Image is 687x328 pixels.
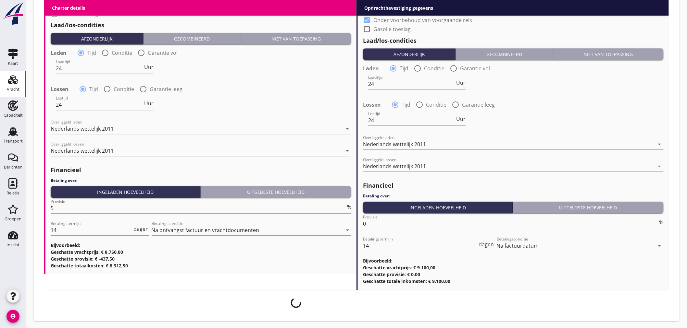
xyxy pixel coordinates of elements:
[343,147,351,155] i: arrow_drop_down
[462,101,495,108] label: Garantie leeg
[61,1,160,8] label: Onder voorbehoud van voorgaande reis
[51,21,351,29] h2: Laad/los-condities
[51,186,201,198] button: Ingeladen hoeveelheid
[61,10,98,17] label: Gasolie toeslag
[51,33,144,44] button: Afzonderlijk
[400,65,408,72] label: Tijd
[51,50,67,56] strong: Laden
[343,226,351,234] i: arrow_drop_down
[658,220,664,225] div: %
[363,36,664,45] h2: Laad/los-condities
[53,189,198,195] div: Ingeladen hoeveelheid
[51,242,351,249] h3: Bijvoorbeeld:
[56,63,143,74] input: Laadtijd
[51,86,69,92] strong: Lossen
[346,204,351,209] div: %
[363,141,426,147] div: Nederlands wettelijk 2011
[87,50,96,56] label: Tijd
[51,126,114,132] div: Nederlands wettelijk 2011
[51,178,351,183] h4: Betaling over:
[4,165,22,169] div: Berichten
[516,204,661,211] div: Uitgeloste hoeveelheid
[89,86,98,92] label: Tijd
[513,202,664,213] button: Uitgeloste hoeveelheid
[343,125,351,133] i: arrow_drop_down
[363,257,664,264] h3: Bijvoorbeeld:
[5,217,21,221] div: Groepen
[51,255,351,262] h3: Geschatte provisie: € -437,50
[51,203,346,213] input: Provisie
[363,271,664,278] h3: Geschatte provisie: € 0,00
[152,227,259,233] div: Na ontvangst factuur en vrachtdocumenten
[363,278,664,285] h3: Geschatte totale inkomsten: € 9.100,00
[148,50,178,56] label: Garantie vol
[363,202,513,213] button: Ingeladen hoeveelheid
[456,80,466,85] span: Uur
[6,243,19,247] div: Inzicht
[656,140,664,148] i: arrow_drop_down
[51,262,351,269] h3: Geschatte totaalkosten: € 8.312,50
[132,226,149,231] div: dagen
[366,51,453,58] div: Afzonderlijk
[4,139,23,143] div: Transport
[146,35,238,42] div: Gecombineerd
[373,17,472,23] label: Onder voorbehoud van voorgaande reis
[363,163,426,169] div: Nederlands wettelijk 2011
[363,240,478,251] input: Betalingstermijn
[368,115,455,125] input: Lostijd
[363,218,658,229] input: Provisie
[144,33,241,44] button: Gecombineerd
[53,35,141,42] div: Afzonderlijk
[478,242,494,247] div: dagen
[241,33,351,44] button: Niet van toepassing
[458,51,550,58] div: Gecombineerd
[456,116,466,122] span: Uur
[363,101,381,108] strong: Lossen
[6,191,19,195] div: Relatie
[6,310,19,323] i: account_circle
[363,193,664,199] h4: Betaling over:
[556,51,661,58] div: Niet van toepassing
[56,100,143,110] input: Lostijd
[244,35,349,42] div: Niet van toepassing
[51,225,132,235] input: Betalingstermijn
[112,50,132,56] label: Conditie
[8,61,18,65] div: Kaart
[363,264,664,271] h3: Geschatte vrachtprijs: € 9.100,00
[366,204,510,211] div: Ingeladen hoeveelheid
[363,181,664,190] h2: Financieel
[373,26,411,32] label: Gasolie toeslag
[456,48,553,60] button: Gecombineerd
[424,65,444,72] label: Conditie
[460,65,490,72] label: Garantie vol
[51,249,351,255] h3: Geschatte vrachtprijs: € 8.750,00
[144,101,154,106] span: Uur
[7,87,19,91] div: Vracht
[363,65,379,72] strong: Laden
[114,86,134,92] label: Conditie
[553,48,664,60] button: Niet van toepassing
[203,189,349,195] div: Uitgeloste hoeveelheid
[368,79,455,89] input: Laadtijd
[426,101,446,108] label: Conditie
[497,243,539,249] div: Na factuurdatum
[144,64,154,70] span: Uur
[402,101,410,108] label: Tijd
[150,86,182,92] label: Garantie leeg
[373,8,426,14] label: Stremming/ijstoeslag
[656,162,664,170] i: arrow_drop_down
[1,2,25,26] img: logo-small.a267ee39.svg
[51,148,114,154] div: Nederlands wettelijk 2011
[201,186,352,198] button: Uitgeloste hoeveelheid
[4,113,23,117] div: Capaciteit
[656,242,664,250] i: arrow_drop_down
[363,48,456,60] button: Afzonderlijk
[51,166,351,174] h2: Financieel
